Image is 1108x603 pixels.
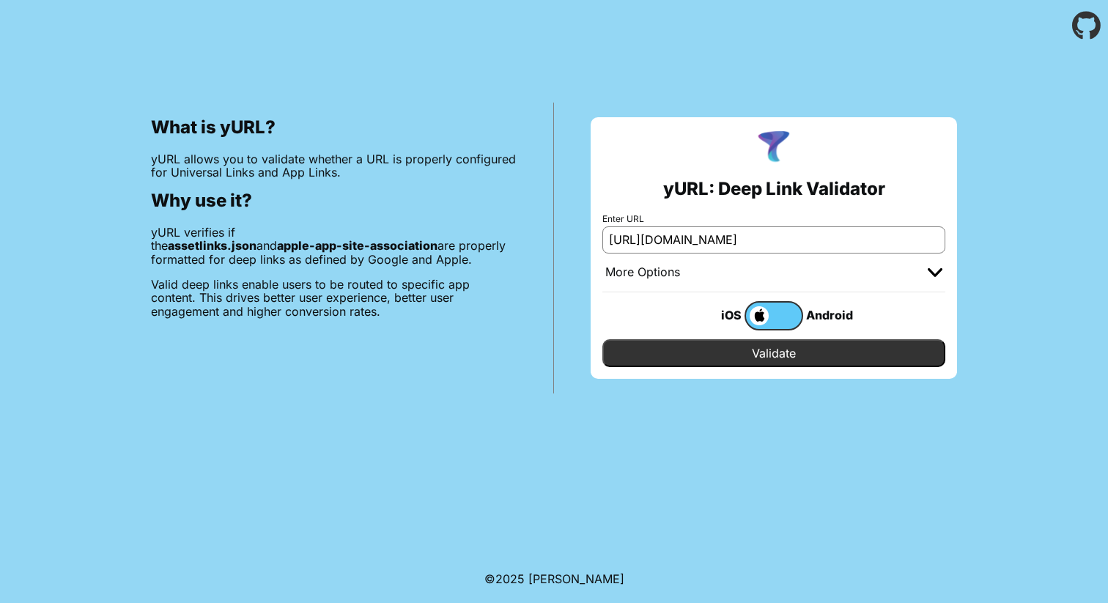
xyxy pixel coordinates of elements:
a: Michael Ibragimchayev's Personal Site [528,571,624,586]
span: 2025 [495,571,525,586]
p: Valid deep links enable users to be routed to specific app content. This drives better user exper... [151,278,517,318]
h2: yURL: Deep Link Validator [663,179,885,199]
p: yURL verifies if the and are properly formatted for deep links as defined by Google and Apple. [151,226,517,266]
div: More Options [605,265,680,280]
input: Validate [602,339,945,367]
label: Enter URL [602,214,945,224]
b: apple-app-site-association [277,238,437,253]
p: yURL allows you to validate whether a URL is properly configured for Universal Links and App Links. [151,152,517,180]
h2: What is yURL? [151,117,517,138]
input: e.g. https://app.chayev.com/xyx [602,226,945,253]
h2: Why use it? [151,190,517,211]
img: chevron [928,268,942,277]
b: assetlinks.json [168,238,256,253]
div: Android [803,306,862,325]
img: yURL Logo [755,129,793,167]
div: iOS [686,306,745,325]
footer: © [484,555,624,603]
